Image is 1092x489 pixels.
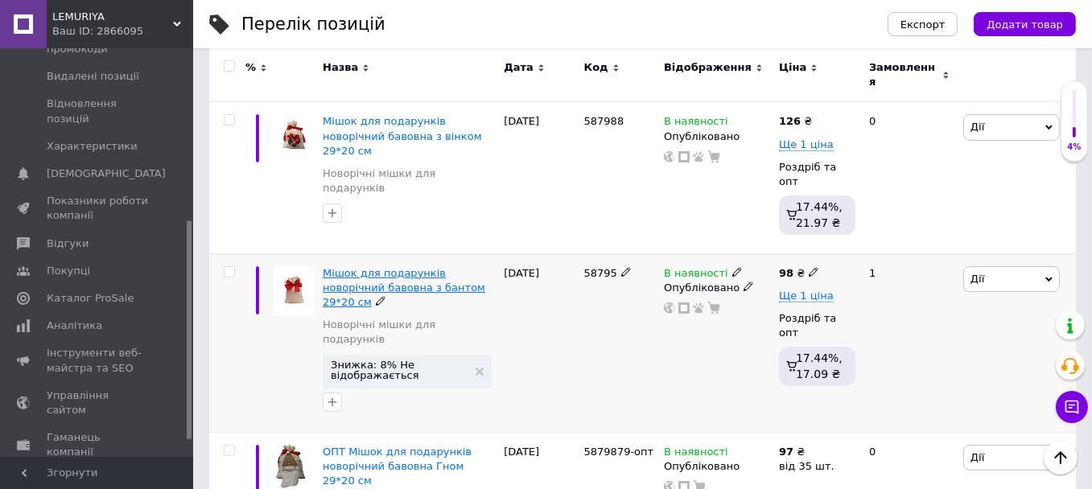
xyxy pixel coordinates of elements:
[1056,391,1088,423] button: Чат з покупцем
[323,318,496,347] a: Новорічні мішки для подарунків
[1044,441,1078,475] button: Наверх
[47,318,102,333] span: Аналітика
[779,138,834,151] span: Ще 1 ціна
[323,267,485,308] a: Мішок для подарунків новорічний бавовна з бантом 29*20 см
[796,200,843,229] span: 17.44%, 21.97 ₴
[664,129,771,144] div: Опубліковано
[779,114,812,129] div: ₴
[987,18,1063,31] span: Додати товар
[900,18,946,31] span: Експорт
[47,346,149,375] span: Інструменти веб-майстра та SEO
[584,267,617,279] span: 58795
[779,266,819,281] div: ₴
[52,10,173,24] span: LEMURIYA
[47,166,166,181] span: [DEMOGRAPHIC_DATA]
[779,115,801,127] b: 126
[584,115,624,127] span: 587988
[779,267,793,279] b: 98
[664,281,771,295] div: Опубліковано
[323,446,472,487] a: ОПТ Мішок для подарунків новорічний бавовна Гном 29*20 см
[970,121,984,133] span: Дії
[47,264,90,278] span: Покупці
[664,60,752,75] span: Відображення
[47,97,149,125] span: Відновлення позицій
[664,459,771,474] div: Опубліковано
[779,160,855,189] div: Роздріб та опт
[970,273,984,285] span: Дії
[796,351,843,380] span: 17.44%, 17.09 ₴
[779,459,834,474] div: від 35 шт.
[779,446,793,458] b: 97
[52,24,193,39] div: Ваш ID: 2866095
[47,139,138,154] span: Характеристики
[664,267,728,284] span: В наявності
[47,430,149,459] span: Гаманець компанії
[869,60,938,89] span: Замовлення
[779,311,855,340] div: Роздріб та опт
[779,60,806,75] span: Ціна
[584,446,654,458] span: 5879879-опт
[664,446,728,462] span: В наявності
[245,60,256,75] span: %
[323,60,358,75] span: Назва
[47,194,149,223] span: Показники роботи компанії
[970,451,984,463] span: Дії
[779,290,834,302] span: Ще 1 ціна
[1061,142,1087,153] div: 4%
[47,69,139,84] span: Видалені позиції
[859,102,959,253] div: 0
[779,445,834,459] div: ₴
[241,16,385,33] div: Перелік позицій
[47,291,134,306] span: Каталог ProSale
[664,115,728,132] span: В наявності
[584,60,608,75] span: Код
[47,388,149,417] span: Управління сайтом
[859,253,959,432] div: 1
[504,60,534,75] span: Дата
[500,253,579,432] div: [DATE]
[274,114,315,152] img: Мешок для подарков новогодний хлопок с венком 29*20 см
[331,360,468,380] span: Знижка: 8% Не відображається
[323,115,481,156] a: Мішок для подарунків новорічний бавовна з вінком 29*20 см
[274,266,315,316] img: Мешок для подарков новогодний хлопок с бантом 29*20 см
[888,12,958,36] button: Експорт
[500,102,579,253] div: [DATE]
[323,166,496,195] a: Новорічні мішки для подарунків
[974,12,1076,36] button: Додати товар
[47,236,89,251] span: Відгуки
